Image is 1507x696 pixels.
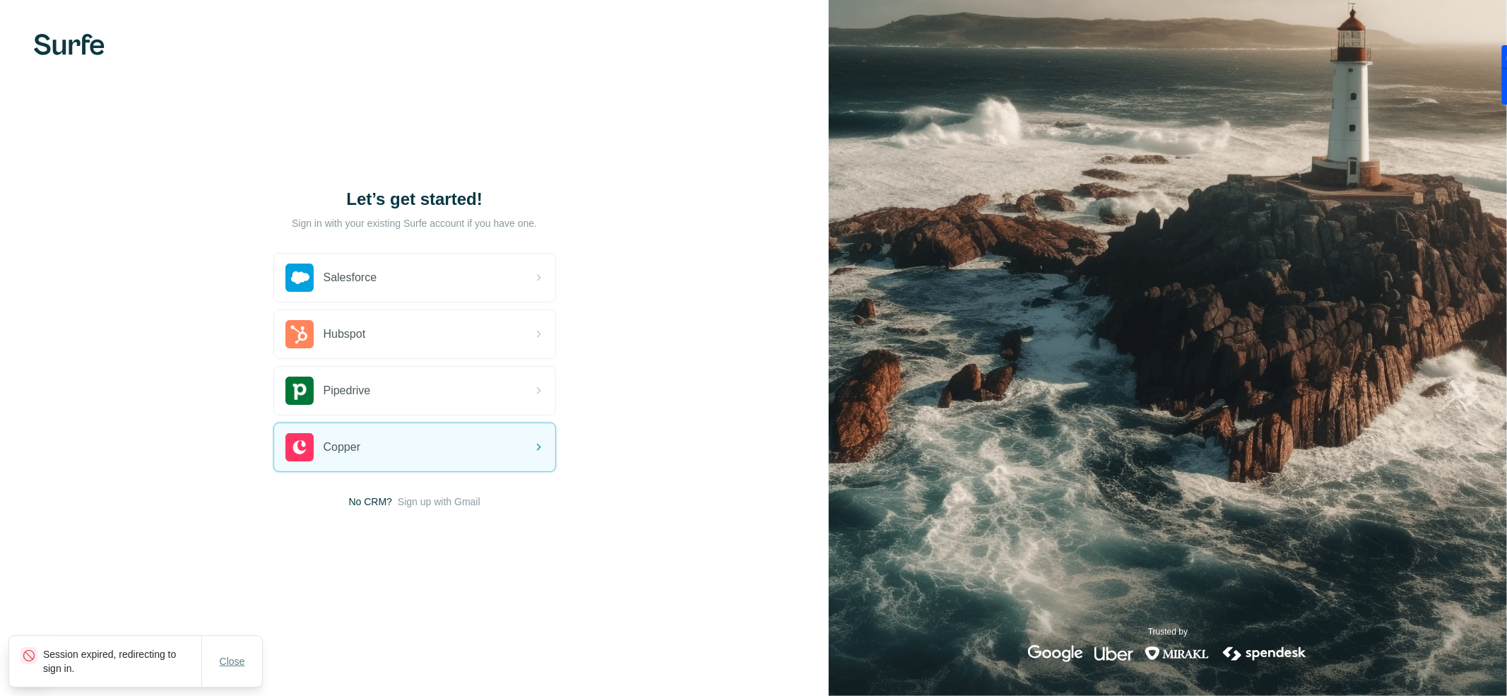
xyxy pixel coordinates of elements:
[398,495,480,509] button: Sign up with Gmail
[348,495,391,509] span: No CRM?
[324,326,366,343] span: Hubspot
[34,34,105,55] img: Surfe's logo
[285,264,314,292] img: salesforce's logo
[292,216,537,230] p: Sign in with your existing Surfe account if you have one.
[1221,645,1308,662] img: spendesk's logo
[210,649,255,674] button: Close
[1094,645,1133,662] img: uber's logo
[220,654,245,668] span: Close
[1028,645,1083,662] img: google's logo
[285,433,314,461] img: copper's logo
[1145,645,1210,662] img: mirakl's logo
[43,647,201,676] p: Session expired, redirecting to sign in.
[285,377,314,405] img: pipedrive's logo
[324,382,371,399] span: Pipedrive
[285,320,314,348] img: hubspot's logo
[273,188,556,211] h1: Let’s get started!
[324,269,377,286] span: Salesforce
[324,439,360,456] span: Copper
[1148,625,1188,638] p: Trusted by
